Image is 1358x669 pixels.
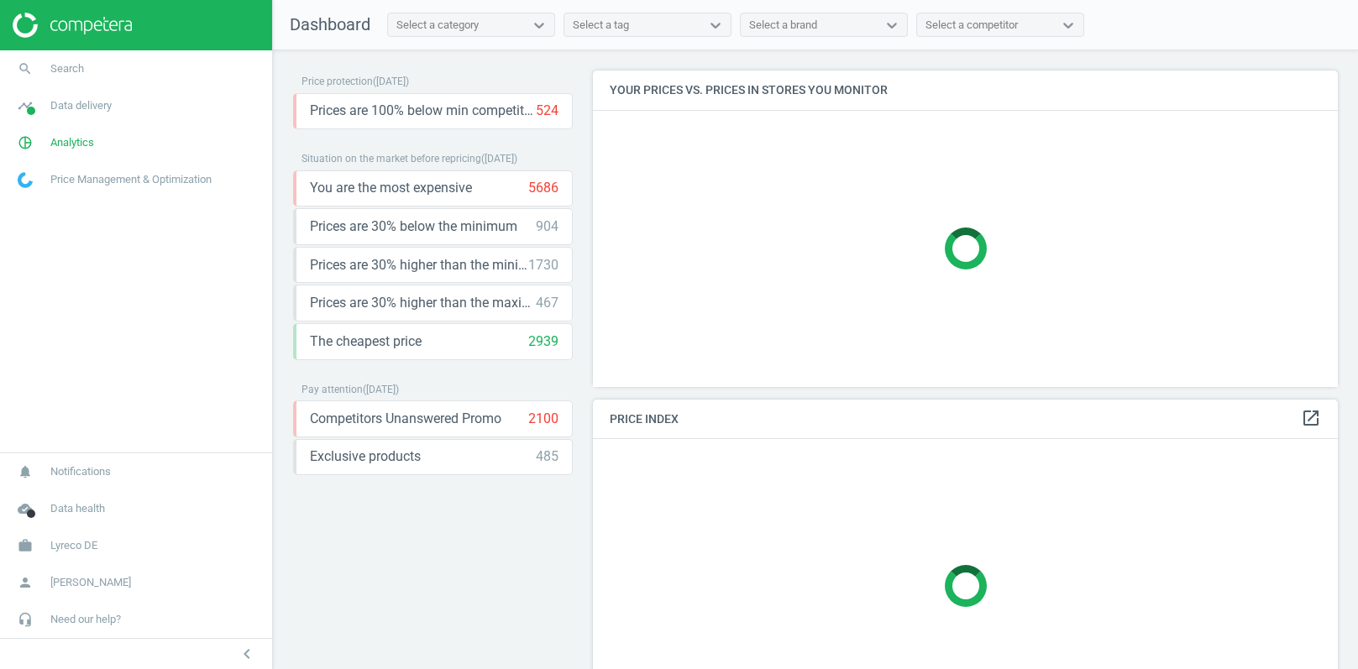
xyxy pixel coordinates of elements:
[1301,408,1321,428] i: open_in_new
[528,179,558,197] div: 5686
[925,18,1018,33] div: Select a competitor
[9,493,41,525] i: cloud_done
[593,71,1338,110] h4: Your prices vs. prices in stores you monitor
[310,256,528,274] span: Prices are 30% higher than the minimum
[1301,408,1321,430] a: open_in_new
[50,135,94,150] span: Analytics
[50,61,84,76] span: Search
[396,18,479,33] div: Select a category
[310,102,536,120] span: Prices are 100% below min competitor
[301,384,363,395] span: Pay attention
[9,90,41,122] i: timeline
[9,127,41,159] i: pie_chart_outlined
[573,18,629,33] div: Select a tag
[481,153,517,165] span: ( [DATE] )
[50,172,212,187] span: Price Management & Optimization
[536,217,558,236] div: 904
[18,172,33,188] img: wGWNvw8QSZomAAAAABJRU5ErkJggg==
[310,332,422,351] span: The cheapest price
[9,604,41,635] i: headset_mic
[50,575,131,590] span: [PERSON_NAME]
[536,294,558,312] div: 467
[310,179,472,197] span: You are the most expensive
[301,76,373,87] span: Price protection
[373,76,409,87] span: ( [DATE] )
[528,410,558,428] div: 2100
[9,456,41,488] i: notifications
[226,643,268,665] button: chevron_left
[50,464,111,479] span: Notifications
[310,410,501,428] span: Competitors Unanswered Promo
[310,294,536,312] span: Prices are 30% higher than the maximal
[301,153,481,165] span: Situation on the market before repricing
[50,98,112,113] span: Data delivery
[363,384,399,395] span: ( [DATE] )
[50,612,121,627] span: Need our help?
[536,102,558,120] div: 524
[528,256,558,274] div: 1730
[310,217,517,236] span: Prices are 30% below the minimum
[9,53,41,85] i: search
[237,644,257,664] i: chevron_left
[9,567,41,598] i: person
[528,332,558,351] div: 2939
[290,14,370,34] span: Dashboard
[593,400,1338,439] h4: Price Index
[310,447,421,466] span: Exclusive products
[50,538,97,553] span: Lyreco DE
[13,13,132,38] img: ajHJNr6hYgQAAAAASUVORK5CYII=
[9,530,41,562] i: work
[536,447,558,466] div: 485
[50,501,105,516] span: Data health
[749,18,817,33] div: Select a brand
